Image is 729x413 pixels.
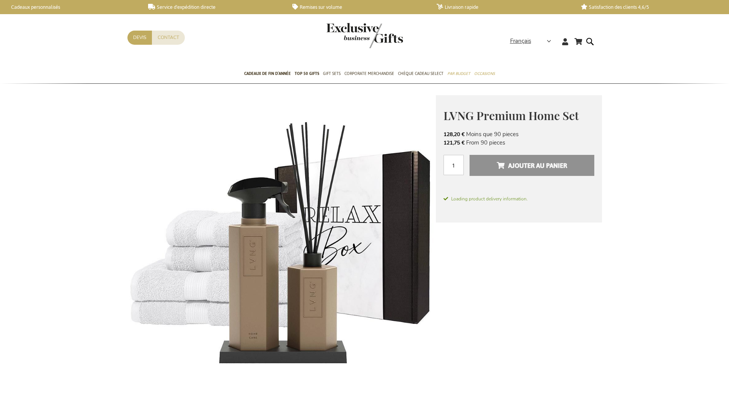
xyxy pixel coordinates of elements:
[474,70,495,78] span: Occasions
[244,65,291,84] a: Cadeaux de fin d’année
[344,65,394,84] a: Corporate Merchandise
[4,4,136,10] a: Cadeaux personnalisés
[444,131,465,138] span: 128,20 €
[152,31,185,45] a: Contact
[323,70,341,78] span: Gift Sets
[398,65,444,84] a: Chèque Cadeau Select
[326,23,365,48] a: store logo
[398,70,444,78] span: Chèque Cadeau Select
[444,139,465,146] span: 121,75 €
[447,70,470,78] span: Par budget
[510,37,531,46] span: Français
[127,31,152,45] a: Devis
[127,95,436,403] img: LVNG Premium Home Set
[444,130,594,138] li: Moins que 90 pieces
[444,155,464,175] input: Qté
[444,138,594,147] li: From 90 pieces
[295,65,319,84] a: TOP 50 Gifts
[295,70,319,78] span: TOP 50 Gifts
[444,108,579,123] span: LVNG Premium Home Set
[344,70,394,78] span: Corporate Merchandise
[581,4,713,10] a: Satisfaction des clients 4,6/5
[437,4,569,10] a: Livraison rapide
[244,70,291,78] span: Cadeaux de fin d’année
[447,65,470,84] a: Par budget
[323,65,341,84] a: Gift Sets
[292,4,424,10] a: Remises sur volume
[148,4,280,10] a: Service d'expédition directe
[326,23,403,48] img: Exclusive Business gifts logo
[444,195,594,202] span: Loading product delivery information.
[474,65,495,84] a: Occasions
